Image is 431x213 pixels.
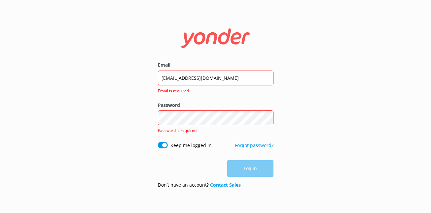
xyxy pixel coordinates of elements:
[158,128,197,133] span: Password is required
[158,102,273,109] label: Password
[158,61,273,69] label: Email
[210,182,241,188] a: Contact Sales
[158,71,273,85] input: user@emailaddress.com
[158,88,269,94] span: Email is required
[170,142,212,149] label: Keep me logged in
[235,142,273,148] a: Forgot password?
[260,111,273,125] button: Show password
[158,181,241,189] p: Don’t have an account?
